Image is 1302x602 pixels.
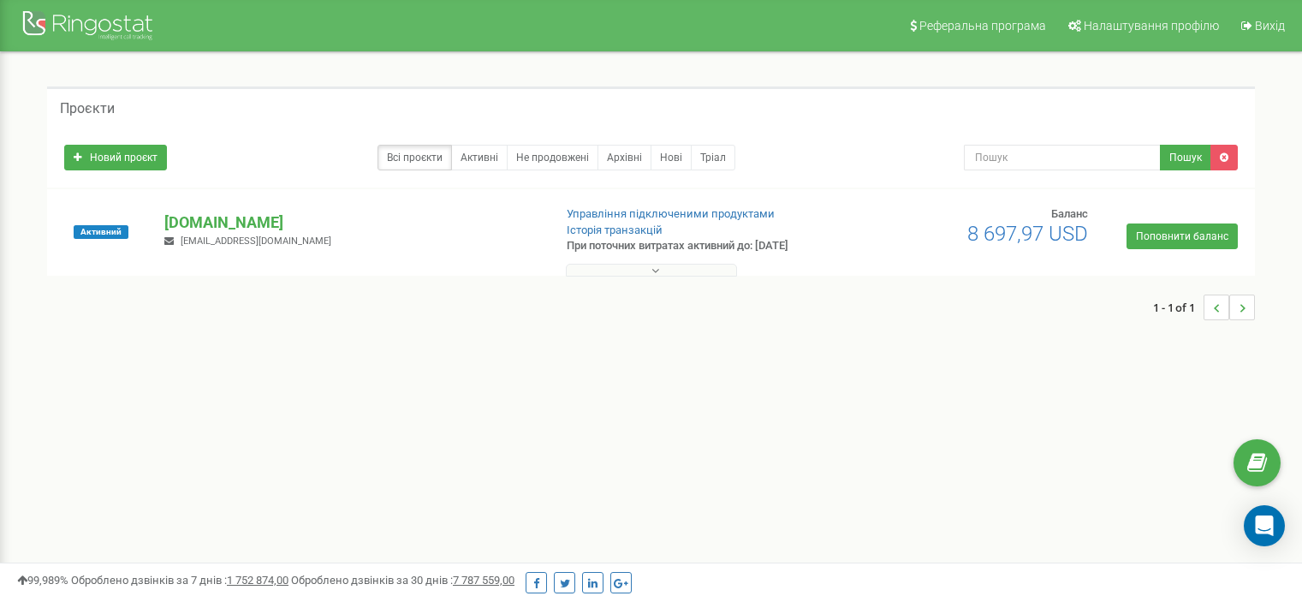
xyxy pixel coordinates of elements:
span: Реферальна програма [919,19,1046,33]
a: Тріал [691,145,735,170]
p: При поточних витратах активний до: [DATE] [567,238,841,254]
input: Пошук [964,145,1161,170]
span: 8 697,97 USD [967,222,1088,246]
span: Баланс [1051,207,1088,220]
a: Управління підключеними продуктами [567,207,775,220]
u: 7 787 559,00 [453,574,514,587]
a: Поповнити баланс [1127,224,1238,249]
p: [DOMAIN_NAME] [164,212,538,234]
a: Новий проєкт [64,145,167,170]
span: Активний [74,225,128,239]
span: Оброблено дзвінків за 7 днів : [71,574,288,587]
a: Історія транзакцій [567,224,663,236]
span: Оброблено дзвінків за 30 днів : [291,574,514,587]
a: Не продовжені [507,145,598,170]
div: Open Intercom Messenger [1244,505,1285,546]
button: Пошук [1160,145,1211,170]
span: [EMAIL_ADDRESS][DOMAIN_NAME] [181,235,331,247]
a: Архівні [597,145,651,170]
span: 1 - 1 of 1 [1153,295,1204,320]
u: 1 752 874,00 [227,574,288,587]
span: 99,989% [17,574,68,587]
nav: ... [1153,277,1255,337]
span: Вихід [1255,19,1285,33]
a: Нові [651,145,692,170]
h5: Проєкти [60,101,115,116]
a: Всі проєкти [378,145,452,170]
a: Активні [451,145,508,170]
span: Налаштування профілю [1084,19,1219,33]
